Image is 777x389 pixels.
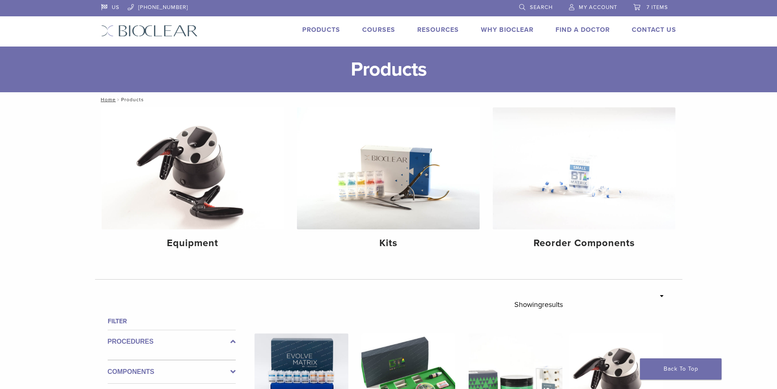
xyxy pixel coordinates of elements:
[514,296,563,313] p: Showing results
[303,236,473,251] h4: Kits
[640,358,722,380] a: Back To Top
[481,26,533,34] a: Why Bioclear
[499,236,669,251] h4: Reorder Components
[632,26,676,34] a: Contact Us
[556,26,610,34] a: Find A Doctor
[116,98,121,102] span: /
[102,107,284,256] a: Equipment
[108,337,236,347] label: Procedures
[108,367,236,377] label: Components
[297,107,480,229] img: Kits
[302,26,340,34] a: Products
[493,107,675,256] a: Reorder Components
[102,107,284,229] img: Equipment
[297,107,480,256] a: Kits
[417,26,459,34] a: Resources
[646,4,668,11] span: 7 items
[530,4,553,11] span: Search
[95,92,682,107] nav: Products
[108,316,236,326] h4: Filter
[101,25,198,37] img: Bioclear
[108,236,278,251] h4: Equipment
[98,97,116,102] a: Home
[493,107,675,229] img: Reorder Components
[362,26,395,34] a: Courses
[579,4,617,11] span: My Account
